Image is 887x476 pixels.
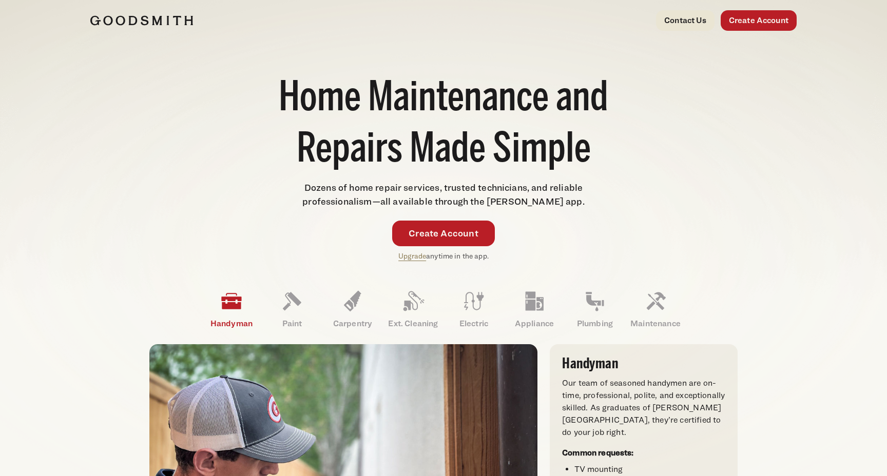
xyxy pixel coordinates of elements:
p: Carpentry [322,318,383,330]
p: Plumbing [565,318,625,330]
h1: Home Maintenance and Repairs Made Simple [267,74,620,176]
a: Maintenance [625,283,686,336]
strong: Common requests: [562,448,634,458]
span: Dozens of home repair services, trusted technicians, and reliable professionalism—all available t... [302,182,585,207]
a: Appliance [504,283,565,336]
a: Electric [444,283,504,336]
p: Electric [444,318,504,330]
p: Our team of seasoned handymen are on-time, professional, polite, and exceptionally skilled. As gr... [562,377,725,439]
a: Upgrade [398,251,426,260]
p: Handyman [201,318,262,330]
img: Goodsmith [90,15,193,26]
a: Ext. Cleaning [383,283,444,336]
p: Paint [262,318,322,330]
h3: Handyman [562,356,725,371]
a: Handyman [201,283,262,336]
a: Paint [262,283,322,336]
a: Contact Us [656,10,715,31]
li: TV mounting [574,463,725,475]
p: anytime in the app. [398,250,489,262]
a: Plumbing [565,283,625,336]
a: Carpentry [322,283,383,336]
p: Maintenance [625,318,686,330]
a: Create Account [721,10,797,31]
a: Create Account [392,221,495,246]
p: Ext. Cleaning [383,318,444,330]
p: Appliance [504,318,565,330]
